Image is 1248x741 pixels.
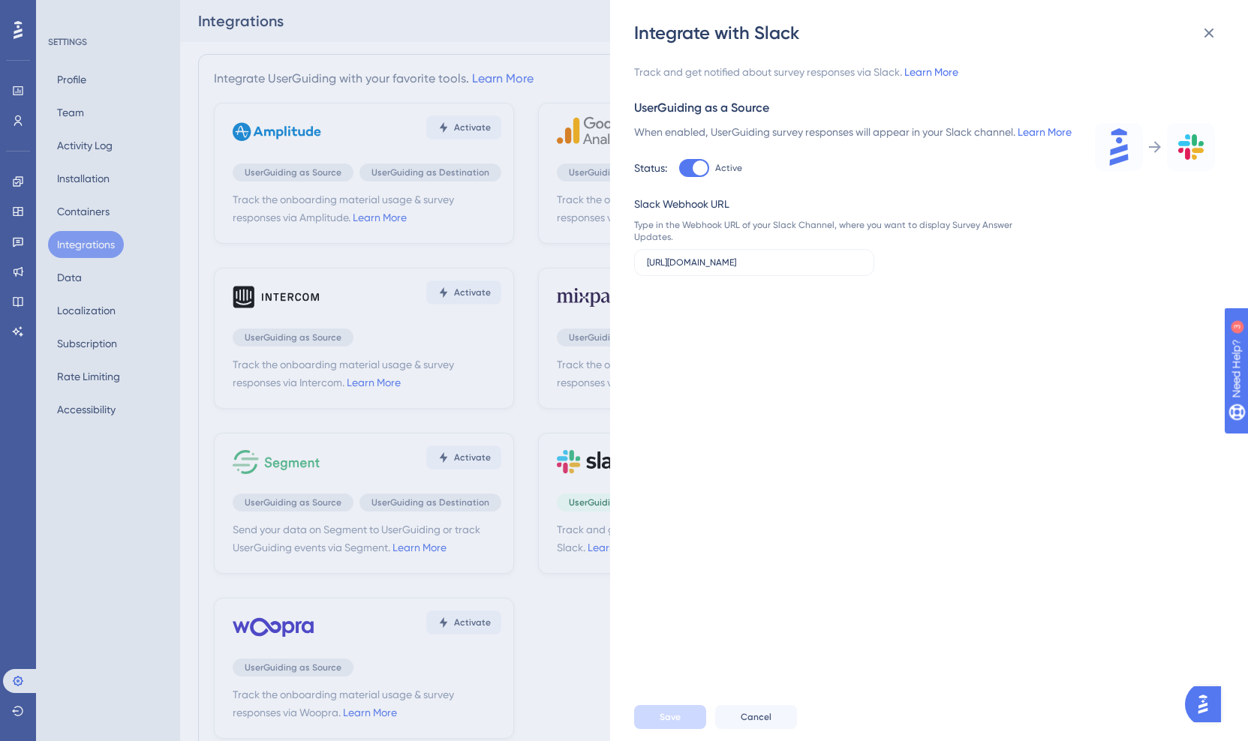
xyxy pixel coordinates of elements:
span: Active [715,162,742,174]
span: Save [660,711,681,723]
div: Status: [634,159,667,177]
iframe: UserGuiding AI Assistant Launcher [1185,682,1230,727]
button: Cancel [715,705,797,729]
div: Track and get notified about survey responses via Slack. [634,63,1215,81]
a: Learn More [1018,126,1072,138]
div: UserGuiding as a Source [634,99,1215,117]
span: Cancel [741,711,771,723]
div: Slack Webhook URL [634,195,1012,213]
span: Need Help? [35,4,94,22]
a: Learn More [904,66,958,78]
div: Type in the Webhook URL of your Slack Channel, where you want to display Survey Answer Updates. [634,219,1012,243]
input: https://hooks.slack.com/services [647,257,862,268]
div: 3 [104,7,109,19]
div: When enabled, UserGuiding survey responses will appear in your Slack channel. [634,123,1072,141]
div: Integrate with Slack [634,21,1227,45]
button: Save [634,705,706,729]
